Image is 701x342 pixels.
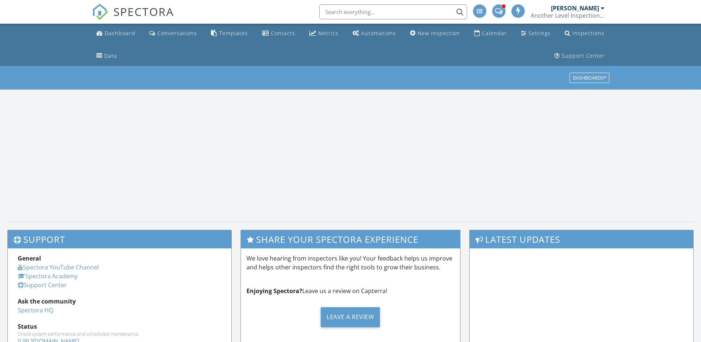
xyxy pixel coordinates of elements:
[246,254,455,272] p: We love hearing from inspectors like you! Your feedback helps us improve and helps other inspecto...
[18,254,41,262] strong: General
[551,4,599,12] div: [PERSON_NAME]
[18,297,221,306] div: Ask the community
[146,27,200,40] a: Conversations
[18,331,221,337] div: Check system performance and scheduled maintenance.
[246,301,455,333] a: Leave a Review
[471,27,510,40] a: Calendar
[562,52,605,59] div: Support Center
[562,27,608,40] a: Inspections
[18,322,221,331] div: Status
[573,76,606,81] div: Dashboards
[241,230,460,248] h3: Share Your Spectora Experience
[569,73,609,83] button: Dashboards
[572,30,605,37] div: Inspections
[350,27,399,40] a: Automations (Advanced)
[157,30,197,37] div: Conversations
[92,4,108,20] img: The Best Home Inspection Software - Spectora
[219,30,248,37] div: Templates
[104,52,117,59] div: Data
[8,230,231,248] h3: Support
[18,306,53,314] a: Spectora HQ
[18,263,99,271] a: Spectora YouTube Channel
[531,12,605,19] div: Another Level Inspections LLC
[318,30,338,37] div: Metrics
[418,30,460,37] div: New Inspection
[208,27,251,40] a: Templates
[361,30,396,37] div: Automations
[246,287,302,295] strong: Enjoying Spectora?
[93,49,120,63] a: Data
[551,49,608,63] a: Support Center
[18,272,78,280] a: Spectora Academy
[113,4,174,19] span: SPECTORA
[407,27,463,40] a: New Inspection
[271,30,295,37] div: Contacts
[93,27,138,40] a: Dashboard
[470,230,693,248] h3: Latest Updates
[321,307,380,327] div: Leave a Review
[18,281,67,289] a: Support Center
[246,286,455,295] p: Leave us a review on Capterra!
[528,30,551,37] div: Settings
[105,30,135,37] div: Dashboard
[92,10,174,26] a: SPECTORA
[482,30,507,37] div: Calendar
[306,27,341,40] a: Metrics
[259,27,298,40] a: Contacts
[319,4,467,19] input: Search everything...
[518,27,554,40] a: Settings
